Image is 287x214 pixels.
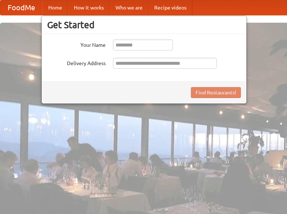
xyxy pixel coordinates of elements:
[191,87,241,98] button: Find Restaurants!
[47,40,106,49] label: Your Name
[110,0,148,15] a: Who we are
[42,0,68,15] a: Home
[47,58,106,67] label: Delivery Address
[68,0,110,15] a: How it works
[47,19,241,30] h3: Get Started
[148,0,192,15] a: Recipe videos
[0,0,42,15] a: FoodMe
